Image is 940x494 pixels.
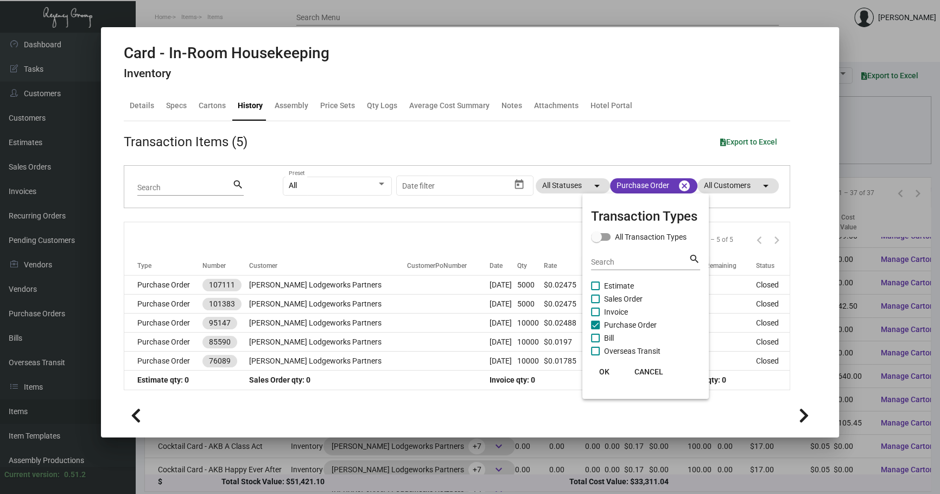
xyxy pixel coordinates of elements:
mat-card-title: Transaction Types [591,207,700,226]
div: 0.51.2 [64,469,86,480]
span: Sales Order [604,292,643,305]
div: Current version: [4,469,60,480]
button: OK [587,362,621,382]
button: CANCEL [626,362,672,382]
span: Estimate [604,279,634,292]
span: Overseas Transit [604,345,660,358]
span: Bill [604,332,614,345]
span: All Transaction Types [615,230,687,243]
span: OK [599,367,609,376]
span: CANCEL [634,367,663,376]
span: Purchase Order [604,318,657,332]
mat-icon: search [689,253,700,266]
span: Invoice [604,305,628,318]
